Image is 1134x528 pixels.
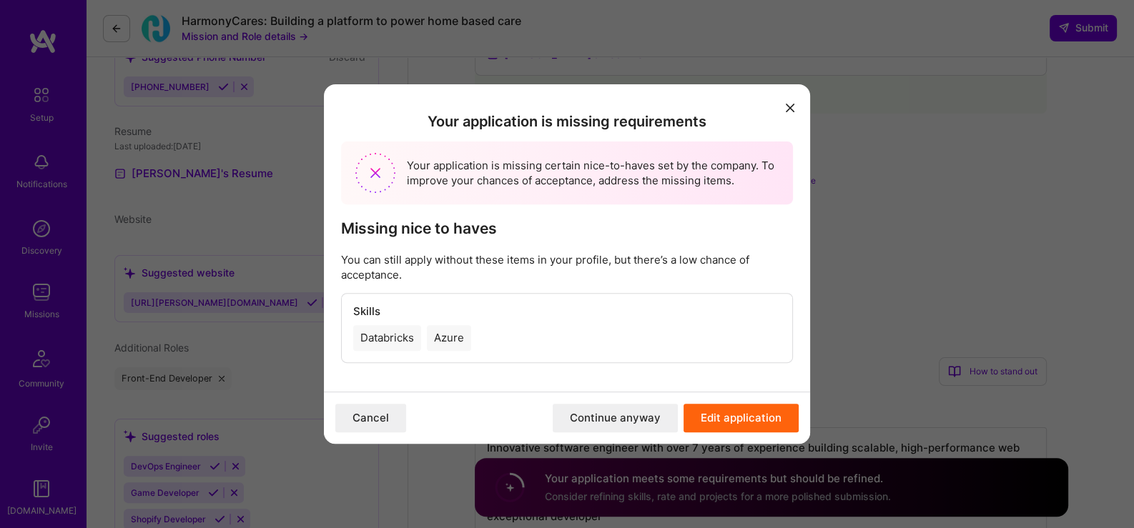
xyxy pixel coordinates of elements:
div: Databricks [353,325,421,351]
h3: Missing nice to haves [341,219,793,237]
button: Edit application [684,404,799,432]
div: Your application is missing certain nice-to-haves set by the company. To improve your chances of ... [341,141,793,204]
button: Cancel [335,404,406,432]
div: modal [324,84,810,444]
div: Azure [427,325,471,351]
h2: Your application is missing requirements [341,113,793,130]
i: icon Close [786,104,794,112]
p: You can still apply without these items in your profile, but there’s a low chance of acceptance. [341,252,793,282]
h4: Skills [353,305,781,318]
button: Continue anyway [553,404,678,432]
img: Missing requirements [355,153,395,193]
